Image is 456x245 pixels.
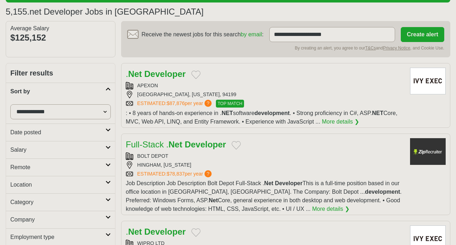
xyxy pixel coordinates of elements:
[191,71,201,79] button: Add to favorite jobs
[401,27,444,42] button: Create alert
[264,180,274,186] strong: Net
[128,69,142,79] strong: Net
[10,233,105,241] h2: Employment type
[137,170,213,178] a: ESTIMATED:$78,837per year?
[6,63,115,83] h2: Filter results
[126,82,404,89] div: APEXON
[185,140,226,149] strong: Developer
[410,68,446,94] img: Company logo
[191,228,201,237] button: Add to favorite jobs
[169,140,182,149] strong: Net
[144,227,186,236] strong: Developer
[10,215,105,224] h2: Company
[6,211,115,228] a: Company
[204,100,212,107] span: ?
[372,110,383,116] strong: NET
[204,170,212,177] span: ?
[126,180,402,212] span: Job Description Job Description Bolt Depot Full-Stack . This is a full-time position based in our...
[126,140,226,149] a: Full-Stack .Net Developer
[383,46,410,51] a: Privacy Notice
[10,163,105,172] h2: Remote
[232,141,241,150] button: Add to favorite jobs
[241,31,262,37] a: by email
[275,180,302,186] strong: Developer
[126,227,186,236] a: .Net Developer
[6,176,115,193] a: Location
[167,100,185,106] span: $87,876
[10,198,105,207] h2: Category
[10,26,111,31] div: Average Salary
[126,161,404,169] div: HINGHAM, [US_STATE]
[312,205,349,213] a: More details ❯
[167,171,185,177] span: $78,837
[126,152,404,160] div: BOLT DEPOT
[6,124,115,141] a: Date posted
[216,100,244,108] span: TOP MATCH
[126,91,404,98] div: [GEOGRAPHIC_DATA], [US_STATE], 94199
[322,118,359,126] a: More details ❯
[209,197,218,203] strong: Net
[144,69,186,79] strong: Developer
[6,5,27,18] span: 5,155
[137,100,213,108] a: ESTIMATED:$87,876per year?
[6,158,115,176] a: Remote
[141,30,263,39] span: Receive the newest jobs for this search :
[127,45,444,51] div: By creating an alert, you agree to our and , and Cookie Use.
[222,110,233,116] strong: NET
[128,227,142,236] strong: Net
[6,141,115,158] a: Salary
[365,189,400,195] strong: development
[10,87,105,96] h2: Sort by
[410,138,446,165] img: Company logo
[126,69,186,79] a: .Net Developer
[365,46,376,51] a: T&Cs
[10,181,105,189] h2: Location
[10,146,105,154] h2: Salary
[6,7,203,16] h1: .net Developer Jobs in [GEOGRAPHIC_DATA]
[6,83,115,100] a: Sort by
[6,193,115,211] a: Category
[126,110,397,125] span: : • 8 years of hands-on experience in . software . • Strong proficiency in C#, ASP. Core, MVC, We...
[10,128,105,137] h2: Date posted
[254,110,290,116] strong: development
[10,31,111,44] div: $125,152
